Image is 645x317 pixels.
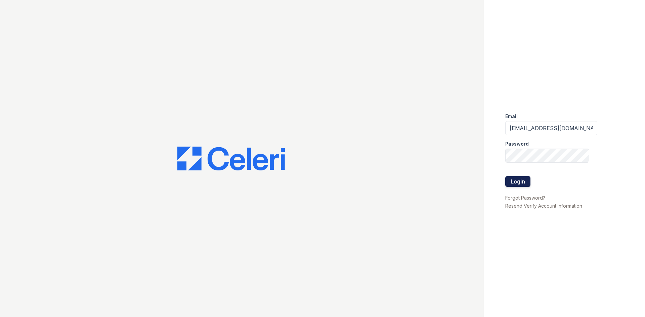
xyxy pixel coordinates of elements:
[505,195,545,201] a: Forgot Password?
[505,141,529,147] label: Password
[505,176,530,187] button: Login
[177,147,285,171] img: CE_Logo_Blue-a8612792a0a2168367f1c8372b55b34899dd931a85d93a1a3d3e32e68fde9ad4.png
[505,203,582,209] a: Resend Verify Account Information
[505,113,518,120] label: Email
